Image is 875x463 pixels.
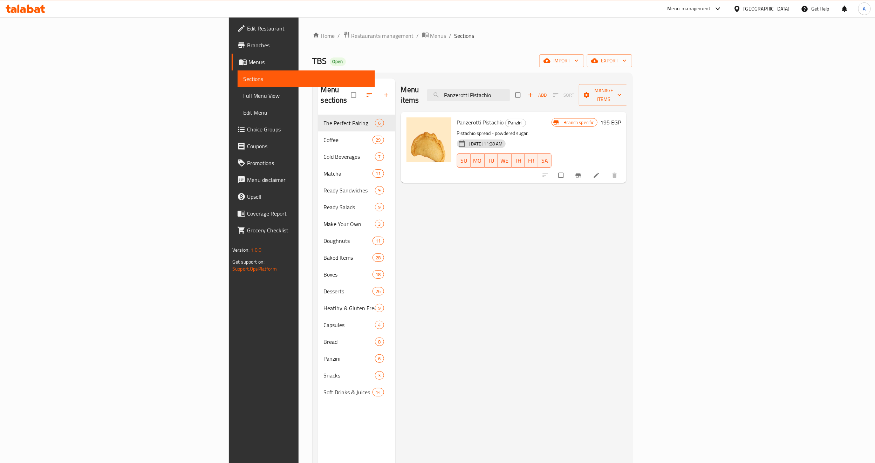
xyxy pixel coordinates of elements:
[318,266,395,283] div: Boxes18
[570,168,587,183] button: Branch-specific-item
[247,192,369,201] span: Upsell
[318,165,395,182] div: Matcha11
[375,203,384,211] div: items
[375,221,383,227] span: 3
[251,245,261,254] span: 1.0.0
[375,322,383,328] span: 4
[401,84,419,105] h2: Menu items
[375,321,384,329] div: items
[528,91,547,99] span: Add
[318,182,395,199] div: Ready Sandwiches9
[247,176,369,184] span: Menu disclaimer
[554,169,569,182] span: Select to update
[324,304,375,312] span: Heatlhy & Gluten Free
[460,156,468,166] span: SU
[324,253,373,262] span: Baked Items
[362,87,378,103] span: Sort sections
[863,5,866,13] span: A
[247,41,369,49] span: Branches
[375,338,384,346] div: items
[324,388,373,396] span: Soft Drinks & Juices
[324,186,375,195] div: Ready Sandwiches
[375,186,384,195] div: items
[375,152,384,161] div: items
[375,220,384,228] div: items
[525,154,538,168] button: FR
[600,117,621,127] h6: 195 EGP
[375,355,383,362] span: 6
[457,117,504,128] span: Panzerotti Pistachio
[324,354,375,363] span: Panzini
[526,90,548,101] span: Add item
[526,90,548,101] button: Add
[375,371,384,380] div: items
[318,131,395,148] div: Coffee29
[324,119,375,127] span: The Perfect Pairing
[324,338,375,346] span: Bread
[373,254,383,261] span: 28
[373,170,383,177] span: 11
[373,238,383,244] span: 11
[372,270,384,279] div: items
[607,168,624,183] button: delete
[318,148,395,165] div: Cold Beverages7
[744,5,790,13] div: [GEOGRAPHIC_DATA]
[243,91,369,100] span: Full Menu View
[324,237,373,245] div: Doughnuts
[232,155,375,171] a: Promotions
[375,154,383,160] span: 7
[247,142,369,150] span: Coupons
[372,136,384,144] div: items
[232,222,375,239] a: Grocery Checklist
[243,108,369,117] span: Edit Menu
[548,90,579,101] span: Select section first
[324,220,375,228] span: Make Your Own
[373,288,383,295] span: 26
[247,226,369,234] span: Grocery Checklist
[561,119,597,126] span: Branch specific
[506,119,526,127] span: Panzini
[313,31,632,40] nav: breadcrumb
[318,249,395,266] div: Baked Items28
[541,156,549,166] span: SA
[318,115,395,131] div: The Perfect Pairing6
[248,58,369,66] span: Menus
[375,187,383,194] span: 9
[579,84,629,106] button: Manage items
[247,209,369,218] span: Coverage Report
[668,5,711,13] div: Menu-management
[422,31,446,40] a: Menus
[585,86,623,104] span: Manage items
[372,253,384,262] div: items
[247,24,369,33] span: Edit Restaurant
[232,54,375,70] a: Menus
[457,129,552,138] p: Pistachio spread - powdered sugar.
[324,136,373,144] div: Coffee
[539,54,584,67] button: import
[324,203,375,211] div: Ready Salads
[318,384,395,401] div: Soft Drinks & Juices14
[318,232,395,249] div: Doughnuts11
[232,171,375,188] a: Menu disclaimer
[375,120,383,127] span: 6
[372,237,384,245] div: items
[324,152,375,161] span: Cold Beverages
[318,199,395,216] div: Ready Salads9
[318,367,395,384] div: Snacks3
[505,119,526,127] div: Panzini
[232,188,375,205] a: Upsell
[324,287,373,295] span: Desserts
[430,32,446,40] span: Menus
[373,137,383,143] span: 29
[593,172,601,179] a: Edit menu item
[501,156,509,166] span: WE
[318,316,395,333] div: Capsules4
[324,270,373,279] span: Boxes
[324,169,373,178] div: Matcha
[427,89,510,101] input: search
[467,141,506,147] span: [DATE] 11:28 AM
[417,32,419,40] li: /
[232,257,265,266] span: Get support on:
[318,283,395,300] div: Desserts26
